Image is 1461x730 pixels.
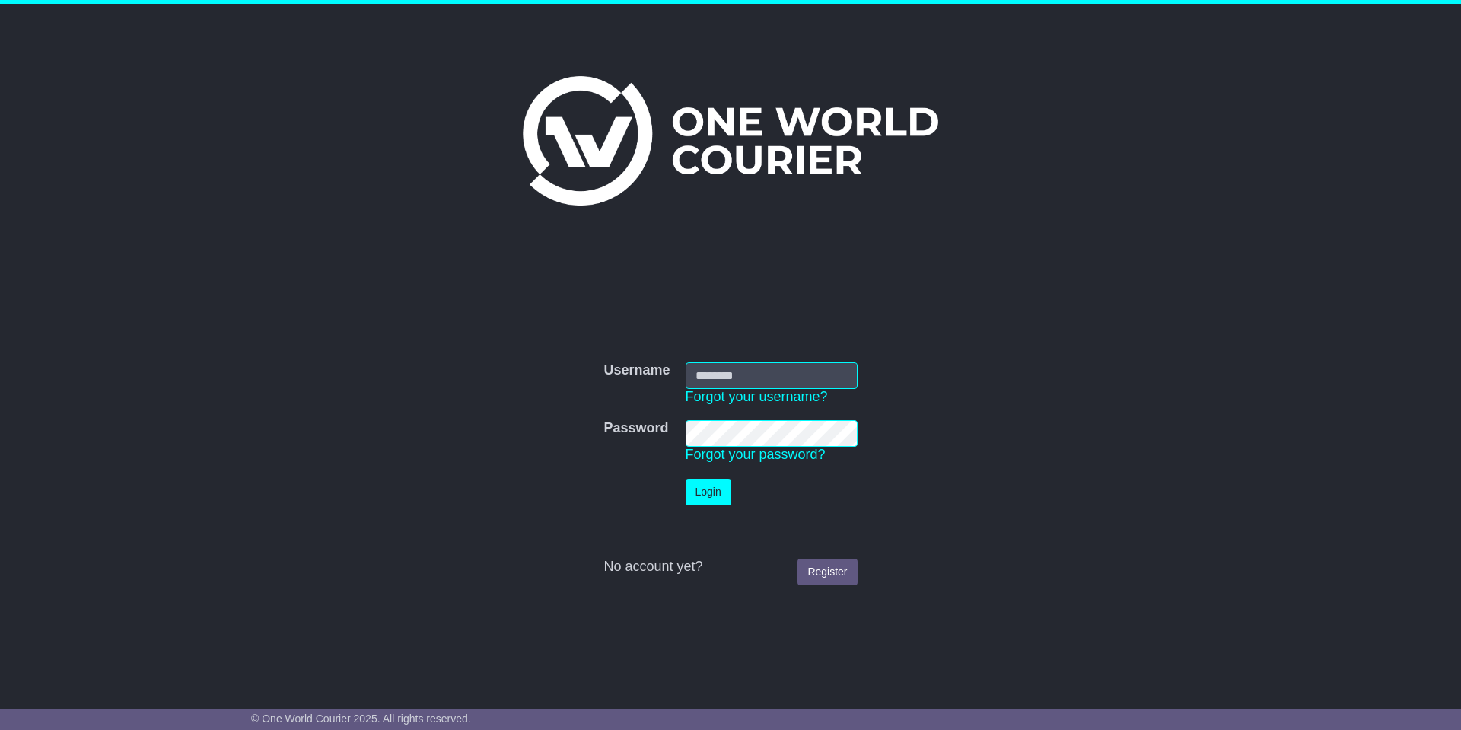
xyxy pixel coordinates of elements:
button: Login [686,479,731,505]
span: © One World Courier 2025. All rights reserved. [251,712,471,725]
label: Username [603,362,670,379]
a: Forgot your password? [686,447,826,462]
img: One World [523,76,938,206]
label: Password [603,420,668,437]
a: Register [797,559,857,585]
a: Forgot your username? [686,389,828,404]
div: No account yet? [603,559,857,575]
